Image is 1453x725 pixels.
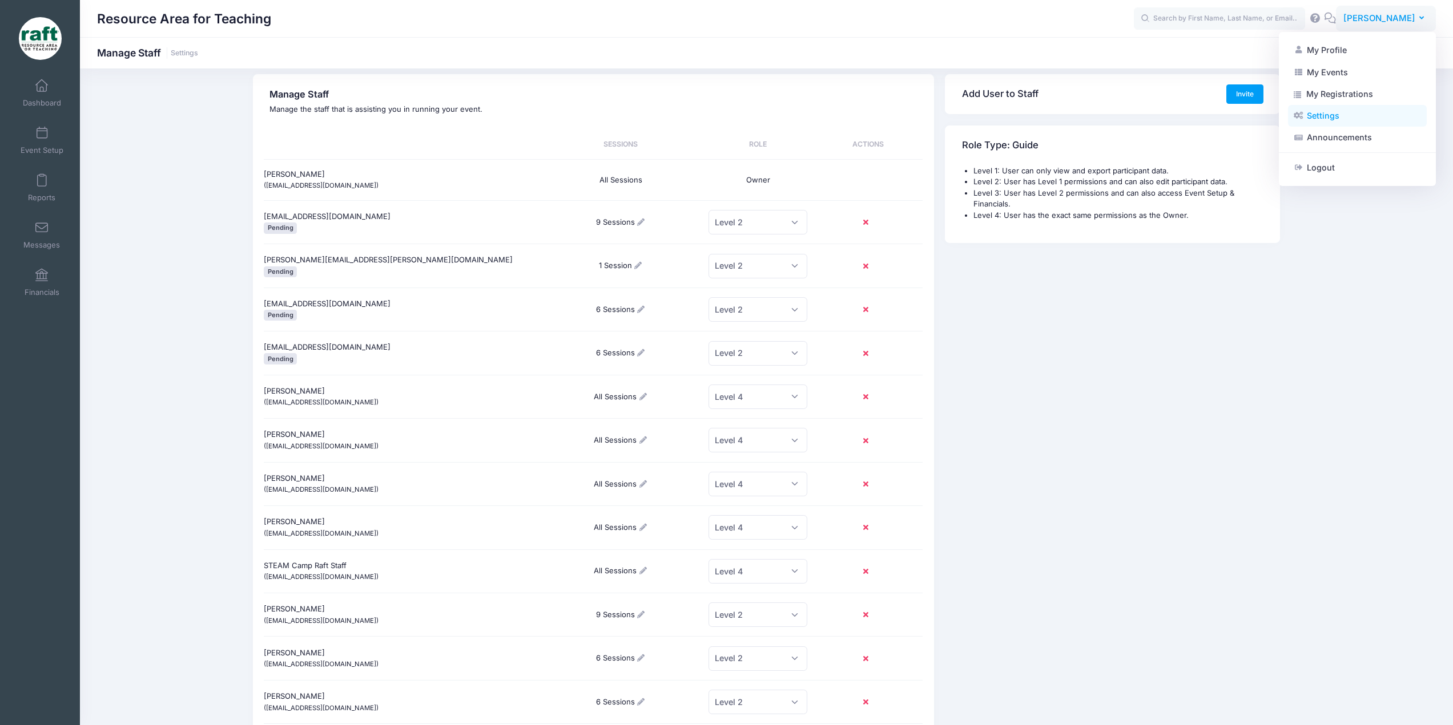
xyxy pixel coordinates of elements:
[21,145,63,155] span: Event Setup
[264,485,379,493] small: ([EMAIL_ADDRESS][DOMAIN_NAME])
[538,426,703,455] div: All Sessions
[813,130,923,159] div: Actions
[264,704,379,712] small: ([EMAIL_ADDRESS][DOMAIN_NAME])
[264,507,538,548] div: [PERSON_NAME]
[1134,7,1305,30] input: Search by First Name, Last Name, or Email...
[15,215,69,255] a: Messages
[703,165,813,195] div: Owner
[264,222,297,233] span: Pending
[15,168,69,208] a: Reports
[1343,12,1415,25] span: [PERSON_NAME]
[269,104,917,115] p: Manage the staff that is assisting you in running your event.
[269,89,917,100] h4: Manage Staff
[538,165,703,195] div: All Sessions
[538,208,703,237] div: 9 Sessions
[264,660,379,668] small: ([EMAIL_ADDRESS][DOMAIN_NAME])
[264,594,538,635] div: [PERSON_NAME]
[1288,61,1427,83] a: My Events
[264,245,538,286] div: [PERSON_NAME][EMAIL_ADDRESS][PERSON_NAME][DOMAIN_NAME]
[538,295,703,325] div: 6 Sessions
[264,289,538,330] div: [EMAIL_ADDRESS][DOMAIN_NAME]
[538,513,703,542] div: All Sessions
[1288,157,1427,179] a: Logout
[264,550,538,592] div: STEAM Camp Raft Staff
[264,464,538,505] div: [PERSON_NAME]
[538,338,703,368] div: 6 Sessions
[264,442,379,450] small: ([EMAIL_ADDRESS][DOMAIN_NAME])
[97,47,198,59] h1: Manage Staff
[264,573,379,581] small: ([EMAIL_ADDRESS][DOMAIN_NAME])
[1288,105,1427,127] a: Settings
[538,130,703,159] div: Sessions
[97,6,271,32] h1: Resource Area for Teaching
[538,556,703,586] div: All Sessions
[703,130,813,159] div: Role
[1226,84,1264,104] button: Invite
[264,529,379,537] small: ([EMAIL_ADDRESS][DOMAIN_NAME])
[538,251,703,281] div: 1 Session
[962,78,1039,111] h3: Add User to Staff
[264,353,297,364] span: Pending
[538,643,703,673] div: 6 Sessions
[538,469,703,499] div: All Sessions
[264,420,538,461] div: [PERSON_NAME]
[1288,39,1427,61] a: My Profile
[28,193,55,202] span: Reports
[264,266,297,277] span: Pending
[538,687,703,717] div: 6 Sessions
[19,17,62,60] img: Resource Area for Teaching
[1336,6,1436,32] button: [PERSON_NAME]
[264,202,538,243] div: [EMAIL_ADDRESS][DOMAIN_NAME]
[973,176,1263,188] li: Level 2: User has Level 1 permissions and can also edit participant data.
[538,382,703,411] div: All Sessions
[264,617,379,625] small: ([EMAIL_ADDRESS][DOMAIN_NAME])
[538,600,703,630] div: 9 Sessions
[264,376,538,418] div: [PERSON_NAME]
[15,262,69,302] a: Financials
[264,682,538,723] div: [PERSON_NAME]
[1288,127,1427,148] a: Announcements
[264,333,538,374] div: [EMAIL_ADDRESS][DOMAIN_NAME]
[25,287,59,297] span: Financials
[264,181,379,189] small: ([EMAIL_ADDRESS][DOMAIN_NAME])
[264,160,538,201] div: [PERSON_NAME]
[973,188,1263,210] li: Level 3: User has Level 2 permissions and can also access Event Setup & Financials.
[15,120,69,160] a: Event Setup
[264,310,297,321] span: Pending
[962,129,1039,161] h3: Role Type: Guide
[973,165,1263,177] li: Level 1: User can only view and export participant data.
[264,398,379,406] small: ([EMAIL_ADDRESS][DOMAIN_NAME])
[264,638,538,679] div: [PERSON_NAME]
[23,98,61,108] span: Dashboard
[1288,83,1427,105] a: My Registrations
[23,240,60,250] span: Messages
[973,210,1263,221] li: Level 4: User has the exact same permissions as the Owner.
[171,49,198,58] a: Settings
[15,73,69,113] a: Dashboard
